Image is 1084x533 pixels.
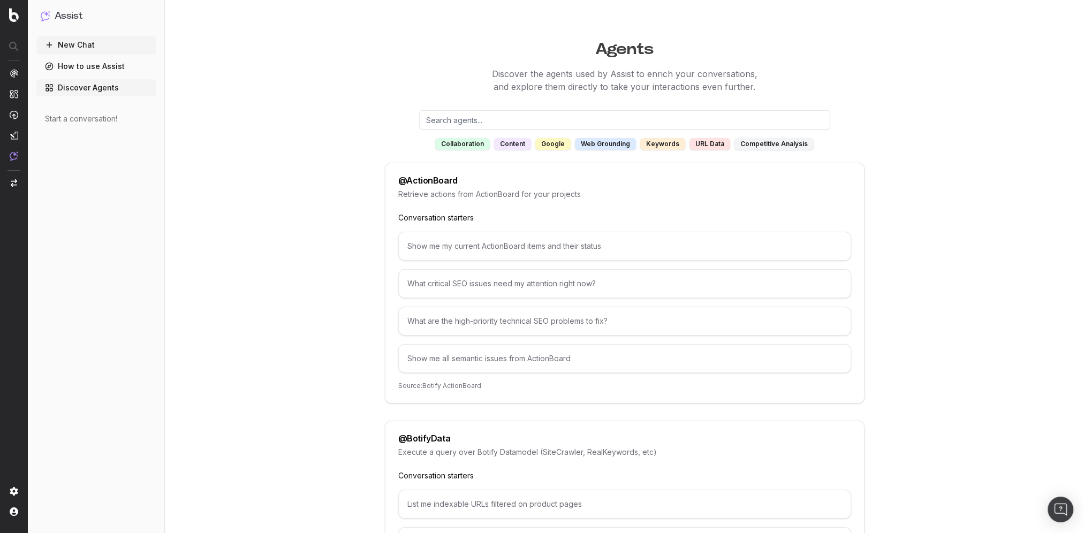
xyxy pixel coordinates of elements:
[10,69,18,78] img: Analytics
[36,36,156,54] button: New Chat
[640,138,685,150] div: keywords
[10,487,18,496] img: Setting
[214,34,1036,59] h1: Agents
[398,189,851,200] p: Retrieve actions from ActionBoard for your projects
[435,138,490,150] div: collaboration
[10,131,18,140] img: Studio
[41,9,151,24] button: Assist
[398,447,851,458] p: Execute a query over Botify Datamodel (SiteCrawler, RealKeywords, etc)
[398,490,851,519] div: List me indexable URLs filtered on product pages
[11,179,17,187] img: Switch project
[398,307,851,336] div: What are the high-priority technical SEO problems to fix?
[41,11,50,21] img: Assist
[55,9,82,24] h1: Assist
[398,434,451,443] div: @ BotifyData
[734,138,814,150] div: competitive analysis
[9,8,19,22] img: Botify logo
[398,212,851,223] p: Conversation starters
[45,113,147,124] div: Start a conversation!
[398,232,851,261] div: Show me my current ActionBoard items and their status
[398,269,851,298] div: What critical SEO issues need my attention right now?
[1048,497,1073,522] div: Open Intercom Messenger
[398,344,851,373] div: Show me all semantic issues from ActionBoard
[214,67,1036,93] p: Discover the agents used by Assist to enrich your conversations, and explore them directly to tak...
[535,138,571,150] div: google
[10,151,18,161] img: Assist
[36,58,156,75] a: How to use Assist
[398,382,851,390] p: Source: Botify ActionBoard
[10,110,18,119] img: Activation
[36,79,156,96] a: Discover Agents
[494,138,531,150] div: content
[398,176,458,185] div: @ ActionBoard
[419,110,830,130] input: Search agents...
[689,138,730,150] div: URL data
[10,507,18,516] img: My account
[398,470,851,481] p: Conversation starters
[10,89,18,98] img: Intelligence
[575,138,636,150] div: web grounding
